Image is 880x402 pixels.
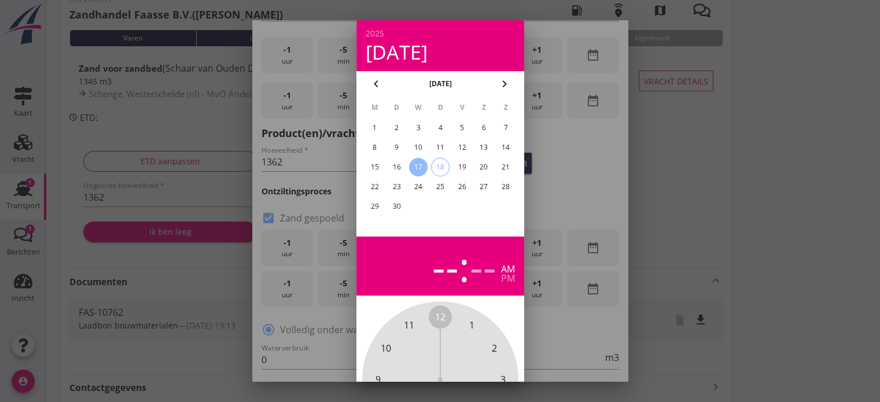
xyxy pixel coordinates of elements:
[387,197,406,216] button: 30
[365,119,384,137] button: 1
[452,178,471,196] button: 26
[492,341,497,355] span: 2
[496,138,515,157] button: 14
[408,98,429,117] th: W
[451,98,472,117] th: V
[364,98,385,117] th: M
[496,119,515,137] button: 7
[452,138,471,157] button: 12
[365,178,384,196] button: 22
[409,158,428,176] button: 17
[459,246,470,286] span: :
[365,138,384,157] button: 8
[474,178,493,196] button: 27
[498,77,511,91] i: chevron_right
[452,158,471,176] button: 19
[430,98,451,117] th: D
[381,341,391,355] span: 10
[431,158,448,176] div: 18
[500,373,505,386] span: 3
[495,98,516,117] th: Z
[430,138,449,157] button: 11
[404,318,414,332] span: 11
[430,119,449,137] button: 4
[435,310,445,324] span: 12
[386,98,407,117] th: D
[375,373,380,386] span: 9
[387,158,406,176] button: 16
[496,158,515,176] button: 21
[430,158,449,176] button: 18
[470,246,496,286] div: --
[369,77,383,91] i: chevron_left
[366,29,515,38] div: 2025
[430,178,449,196] button: 25
[387,178,406,196] button: 23
[365,197,384,216] button: 29
[387,119,406,137] button: 2
[474,138,493,157] button: 13
[409,138,428,157] button: 10
[501,264,515,274] div: am
[366,42,515,62] div: [DATE]
[365,158,384,176] button: 15
[501,274,515,283] div: pm
[452,119,471,137] button: 5
[473,98,494,117] th: Z
[474,158,493,176] button: 20
[425,75,455,93] button: [DATE]
[432,246,459,286] div: --
[474,119,493,137] button: 6
[469,318,474,332] span: 1
[409,119,428,137] button: 3
[409,178,428,196] button: 24
[496,178,515,196] button: 28
[387,138,406,157] button: 9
